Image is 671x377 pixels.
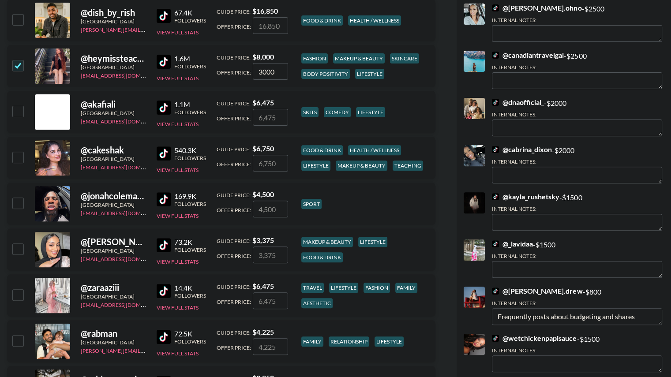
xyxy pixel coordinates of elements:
a: [EMAIL_ADDRESS][DOMAIN_NAME] [81,71,169,79]
div: Followers [174,292,206,299]
strong: $ 4,500 [252,190,274,198]
span: Guide Price: [217,8,251,15]
div: food & drink [301,15,343,26]
span: Guide Price: [217,146,251,153]
div: @ heymissteacher [81,53,146,64]
div: Followers [174,63,206,70]
img: TikTok [157,238,171,252]
button: View Full Stats [157,258,199,265]
div: [GEOGRAPHIC_DATA] [81,64,146,71]
div: 1.6M [174,54,206,63]
div: - $ 1500 [492,239,662,278]
div: [GEOGRAPHIC_DATA] [81,247,146,254]
input: 6,475 [253,109,288,126]
button: View Full Stats [157,167,199,173]
div: makeup & beauty [333,53,385,63]
strong: $ 4,225 [252,328,274,336]
img: TikTok [157,101,171,115]
div: [GEOGRAPHIC_DATA] [81,18,146,25]
div: body positivity [301,69,350,79]
div: 14.4K [174,284,206,292]
div: comedy [324,107,351,117]
div: Followers [174,246,206,253]
strong: $ 6,475 [252,98,274,107]
div: food & drink [301,145,343,155]
img: TikTok [492,99,499,106]
div: health / wellness [348,15,401,26]
a: @canadiantravelgal [492,51,564,60]
div: Internal Notes: [492,158,662,165]
div: [GEOGRAPHIC_DATA] [81,293,146,300]
span: Offer Price: [217,344,251,351]
strong: $ 16,850 [252,7,278,15]
a: @cabrina_dixon [492,145,552,154]
a: [EMAIL_ADDRESS][DOMAIN_NAME] [81,208,169,216]
div: - $ 800 [492,287,662,325]
div: @ rabman [81,328,146,339]
img: TikTok [492,146,499,153]
div: food & drink [301,252,343,262]
input: 16,850 [253,17,288,34]
div: @ [PERSON_NAME][DOMAIN_NAME] [81,236,146,247]
div: - $ 2500 [492,4,662,42]
input: 4,225 [253,338,288,355]
span: Guide Price: [217,54,251,61]
div: 73.2K [174,238,206,246]
div: @ jonahcoleman2 [81,190,146,202]
img: TikTok [157,330,171,344]
div: travel [301,283,324,293]
button: View Full Stats [157,213,199,219]
div: - $ 2000 [492,98,662,136]
a: [PERSON_NAME][EMAIL_ADDRESS][DOMAIN_NAME] [81,25,211,33]
a: @dnaofficial_ [492,98,544,107]
button: View Full Stats [157,29,199,36]
button: View Full Stats [157,304,199,311]
input: 6,750 [253,155,288,172]
div: Internal Notes: [492,111,662,118]
img: TikTok [157,284,171,298]
div: Followers [174,109,206,116]
div: Followers [174,17,206,24]
a: [EMAIL_ADDRESS][DOMAIN_NAME] [81,162,169,171]
div: lifestyle [329,283,358,293]
div: Internal Notes: [492,253,662,259]
span: Offer Price: [217,23,251,30]
div: [GEOGRAPHIC_DATA] [81,110,146,116]
div: 67.4K [174,8,206,17]
span: Offer Price: [217,115,251,122]
img: TikTok [492,335,499,342]
img: TikTok [157,192,171,206]
div: @ cakeshak [81,145,146,156]
img: TikTok [492,193,499,200]
div: lifestyle [358,237,387,247]
span: Offer Price: [217,69,251,76]
button: View Full Stats [157,121,199,127]
div: skits [301,107,319,117]
a: @wetchickenpapisauce [492,334,577,343]
div: lifestyle [355,69,384,79]
a: [EMAIL_ADDRESS][DOMAIN_NAME] [81,300,169,308]
strong: $ 3,375 [252,236,274,244]
a: @_lavidaa [492,239,533,248]
input: 4,500 [253,201,288,217]
img: TikTok [492,287,499,295]
div: 72.5K [174,329,206,338]
div: lifestyle [356,107,385,117]
img: TikTok [157,9,171,23]
span: Guide Price: [217,100,251,107]
a: [EMAIL_ADDRESS][DOMAIN_NAME] [81,116,169,125]
div: 540.3K [174,146,206,155]
a: [EMAIL_ADDRESS][DOMAIN_NAME] [81,254,169,262]
div: 169.9K [174,192,206,201]
div: [GEOGRAPHIC_DATA] [81,156,146,162]
button: View Full Stats [157,350,199,357]
input: 6,475 [253,292,288,309]
div: teaching [393,161,423,171]
span: Guide Price: [217,192,251,198]
div: health / wellness [348,145,401,155]
div: @ zaraaziii [81,282,146,293]
div: - $ 2000 [492,145,662,183]
div: fashion [364,283,390,293]
img: TikTok [157,55,171,69]
div: Internal Notes: [492,300,662,306]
